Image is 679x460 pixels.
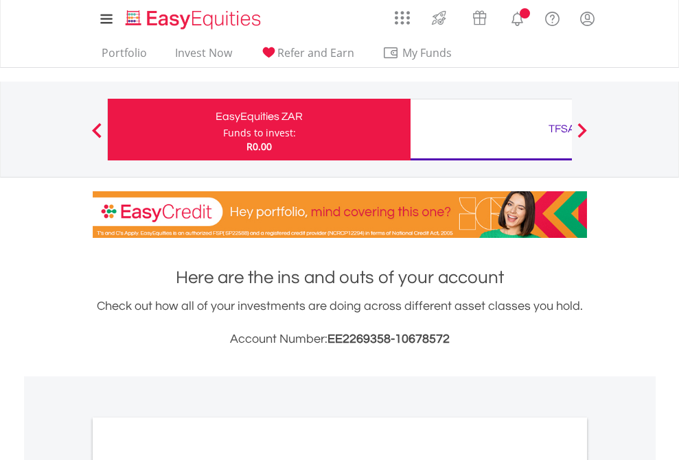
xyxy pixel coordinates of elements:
div: EasyEquities ZAR [116,107,402,126]
button: Previous [83,130,111,143]
img: grid-menu-icon.svg [395,10,410,25]
a: Refer and Earn [255,46,360,67]
span: R0.00 [246,140,272,153]
a: Portfolio [96,46,152,67]
a: AppsGrid [386,3,419,25]
h1: Here are the ins and outs of your account [93,265,587,290]
span: Refer and Earn [277,45,354,60]
img: EasyEquities_Logo.png [123,8,266,31]
a: Vouchers [459,3,500,29]
a: Notifications [500,3,535,31]
a: My Profile [570,3,605,34]
button: Next [568,130,596,143]
h3: Account Number: [93,330,587,349]
a: Invest Now [170,46,238,67]
a: FAQ's and Support [535,3,570,31]
img: vouchers-v2.svg [468,7,491,29]
div: Funds to invest: [223,126,296,140]
div: Check out how all of your investments are doing across different asset classes you hold. [93,297,587,349]
img: thrive-v2.svg [428,7,450,29]
a: Home page [120,3,266,31]
img: EasyCredit Promotion Banner [93,191,587,238]
span: EE2269358-10678572 [327,332,450,346]
span: My Funds [382,44,472,62]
